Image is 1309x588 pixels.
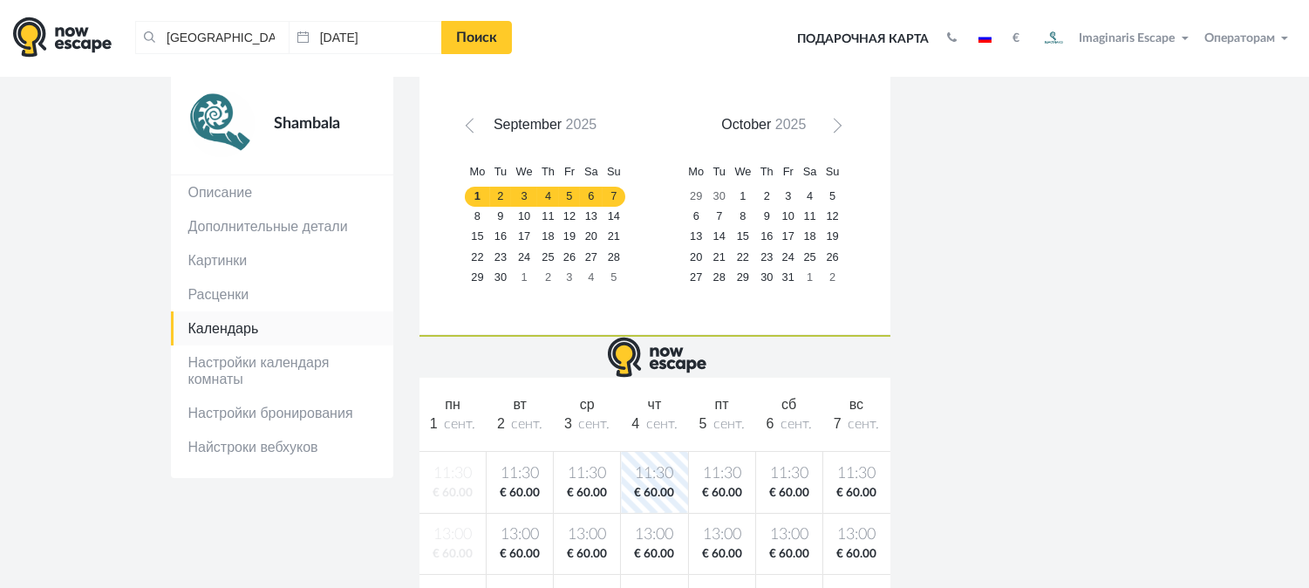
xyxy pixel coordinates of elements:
[559,207,580,227] a: 12
[566,117,597,132] span: 2025
[760,463,819,485] span: 11:30
[511,227,537,247] a: 17
[692,546,752,563] span: € 60.00
[1200,30,1296,47] button: Операторам
[734,165,751,178] span: Wednesday
[760,546,819,563] span: € 60.00
[516,165,533,178] span: Wednesday
[171,277,393,311] a: Расценки
[490,227,512,247] a: 16
[760,165,774,178] span: Thursday
[692,524,752,546] span: 13:00
[490,267,512,287] a: 30
[465,247,489,267] a: 22
[171,345,393,396] a: Настройки календаря комнаты
[799,267,822,287] a: 1
[756,227,778,247] a: 16
[444,417,475,431] span: сент.
[564,416,572,431] span: 3
[822,187,844,207] a: 5
[827,463,887,485] span: 11:30
[834,416,842,431] span: 7
[799,187,822,207] a: 4
[791,20,935,58] a: Подарочная карта
[603,227,625,247] a: 21
[445,397,460,412] span: пн
[822,227,844,247] a: 19
[513,397,526,412] span: вт
[624,546,684,563] span: € 60.00
[756,267,778,287] a: 30
[624,485,684,502] span: € 60.00
[708,247,730,267] a: 21
[537,207,559,227] a: 11
[978,34,992,43] img: ru.jpg
[580,207,603,227] a: 13
[497,416,505,431] span: 2
[783,165,794,178] span: Friday
[171,243,393,277] a: Картинки
[465,187,489,207] a: 1
[826,165,840,178] span: Sunday
[557,463,617,485] span: 11:30
[692,463,752,485] span: 11:30
[730,227,756,247] a: 15
[684,207,708,227] a: 6
[580,397,595,412] span: ср
[490,546,549,563] span: € 60.00
[171,175,393,209] a: Описание
[699,416,706,431] span: 5
[603,207,625,227] a: 14
[537,187,559,207] a: 4
[441,21,512,54] a: Поиск
[559,247,580,267] a: 26
[490,485,549,502] span: € 60.00
[778,207,799,227] a: 10
[708,187,730,207] a: 30
[799,207,822,227] a: 11
[579,417,610,431] span: сент.
[468,122,482,136] span: Prev
[778,187,799,207] a: 3
[490,247,512,267] a: 23
[756,247,778,267] a: 23
[760,524,819,546] span: 13:00
[465,207,489,227] a: 8
[494,165,507,178] span: Tuesday
[730,247,756,267] a: 22
[511,417,542,431] span: сент.
[730,207,756,227] a: 8
[559,187,580,207] a: 5
[730,187,756,207] a: 1
[827,546,887,563] span: € 60.00
[255,91,376,157] div: Shambala
[715,397,729,412] span: пт
[559,267,580,287] a: 3
[171,311,393,345] a: Календарь
[135,21,289,54] input: Город или название квеста
[603,247,625,267] a: 28
[494,117,562,132] span: September
[848,417,879,431] span: сент.
[631,416,639,431] span: 4
[799,227,822,247] a: 18
[511,247,537,267] a: 24
[778,267,799,287] a: 31
[171,430,393,464] a: Найстроки вебхуков
[822,117,847,142] a: Next
[775,117,807,132] span: 2025
[692,485,752,502] span: € 60.00
[490,463,549,485] span: 11:30
[490,524,549,546] span: 13:00
[781,397,796,412] span: сб
[684,247,708,267] a: 20
[827,485,887,502] span: € 60.00
[760,485,819,502] span: € 60.00
[537,267,559,287] a: 2
[289,21,442,54] input: Дата
[1204,32,1275,44] span: Операторам
[708,267,730,287] a: 28
[822,247,844,267] a: 26
[557,485,617,502] span: € 60.00
[470,165,486,178] span: Monday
